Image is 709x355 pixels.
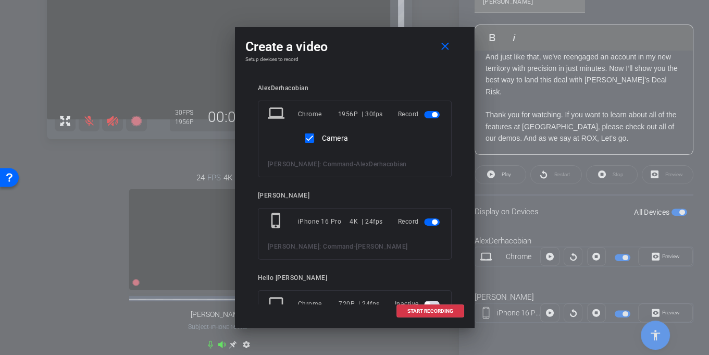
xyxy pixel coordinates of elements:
[268,295,287,313] mat-icon: laptop
[356,161,407,168] span: AlexDerhacobian
[245,56,464,63] h4: Setup devices to record
[354,161,356,168] span: -
[356,243,408,250] span: [PERSON_NAME]
[339,295,380,313] div: 720P | 24fps
[298,295,339,313] div: Chrome
[258,84,452,92] div: AlexDerhacobian
[398,212,442,231] div: Record
[407,309,453,314] span: START RECORDING
[298,212,350,231] div: iPhone 16 Pro
[258,274,452,282] div: Hello [PERSON_NAME]
[398,105,442,124] div: Record
[338,105,383,124] div: 1956P | 30fps
[320,133,349,143] label: Camera
[298,105,338,124] div: Chrome
[268,243,354,250] span: [PERSON_NAME]: Command
[350,212,383,231] div: 4K | 24fps
[395,295,442,313] div: Inactive
[439,40,452,53] mat-icon: close
[268,105,287,124] mat-icon: laptop
[396,304,464,317] button: START RECORDING
[268,212,287,231] mat-icon: phone_iphone
[268,161,354,168] span: [PERSON_NAME]: Command
[258,192,452,200] div: [PERSON_NAME]
[245,38,464,56] div: Create a video
[354,243,356,250] span: -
